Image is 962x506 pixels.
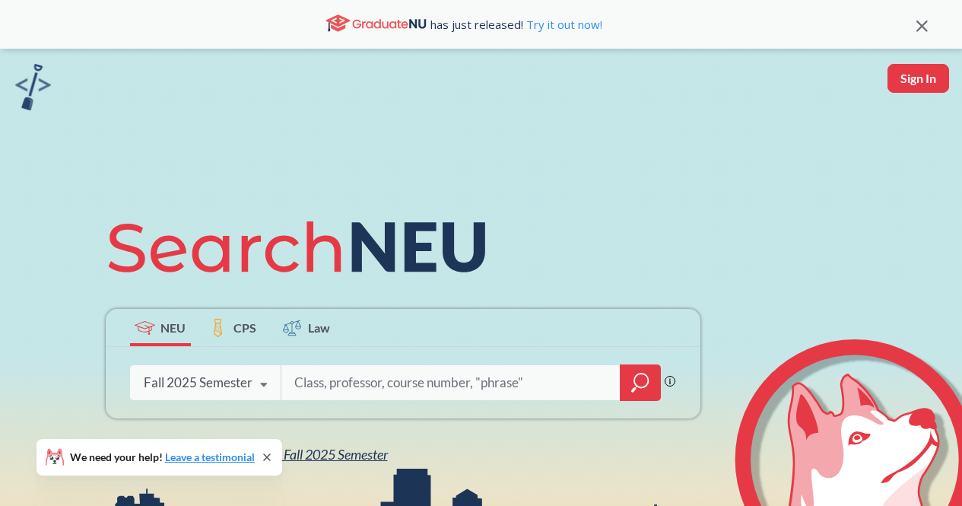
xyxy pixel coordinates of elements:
img: sandbox logo [15,64,51,110]
span: has just released! [430,16,602,33]
span: NEU [160,319,186,336]
a: Leave a testimonial [165,450,255,463]
a: Try it out now! [523,17,602,32]
div: Fall 2025 Semester [144,374,252,391]
input: Class, professor, course number, "phrase" [293,367,609,399]
span: CPS [233,319,256,336]
span: We need your help! [70,452,255,463]
svg: magnifying glass [631,372,649,393]
a: sandbox logo [15,64,51,115]
div: magnifying glass [620,364,661,401]
span: NEU Fall 2025 Semester [255,446,388,463]
button: Sign In [887,64,949,93]
span: Law [308,319,330,336]
span: View all classes for [144,446,388,463]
